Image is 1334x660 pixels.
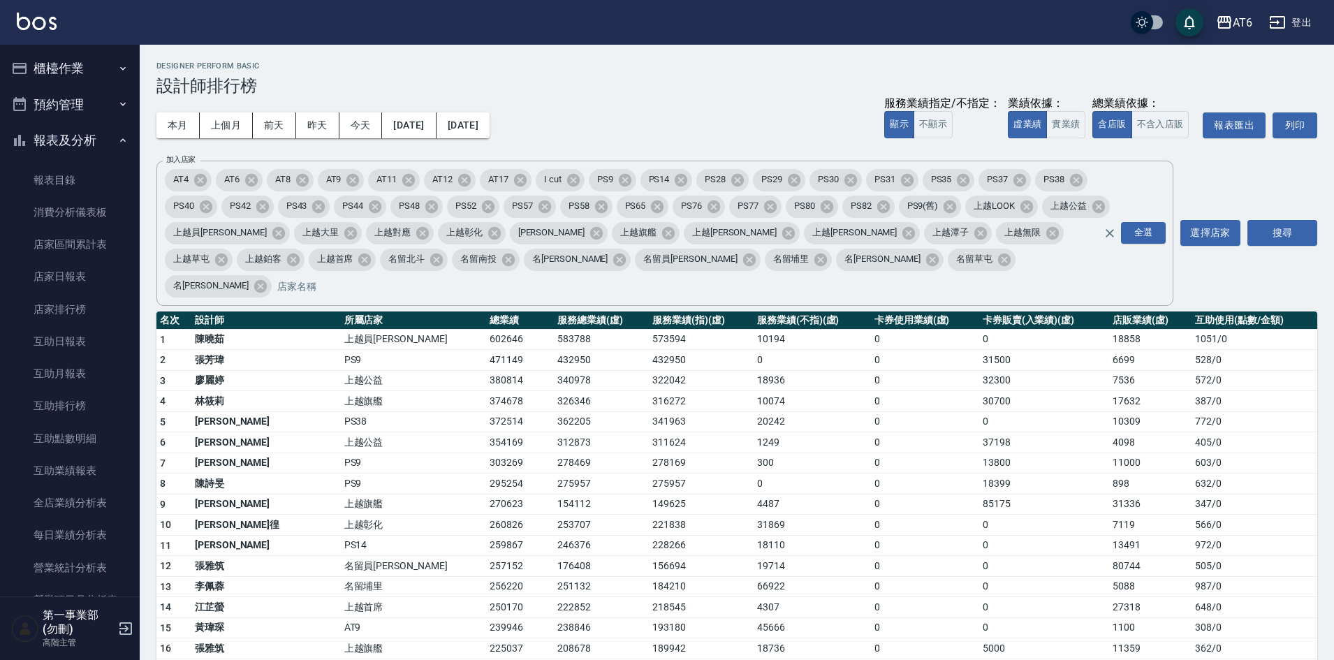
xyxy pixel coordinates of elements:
td: 295254 [486,474,554,494]
th: 服務業績(指)(虛) [649,311,754,330]
span: 15 [160,622,172,633]
div: PS76 [673,196,725,218]
td: 432950 [554,350,649,371]
div: 名[PERSON_NAME] [524,249,631,271]
img: Person [11,615,39,643]
td: 573594 [649,329,754,350]
div: AT6 [1233,14,1252,31]
td: 0 [871,535,979,556]
div: 名留員[PERSON_NAME] [635,249,760,271]
span: AT4 [165,173,197,186]
a: 營業項目月分析表 [6,584,134,616]
span: PS77 [729,199,767,213]
td: 37198 [979,432,1109,453]
a: 報表目錄 [6,164,134,196]
button: 列印 [1273,112,1317,138]
td: 432950 [649,350,754,371]
td: 0 [871,494,979,515]
div: 名留北斗 [380,249,448,271]
td: 275957 [649,474,754,494]
div: PS80 [786,196,838,218]
td: 154112 [554,494,649,515]
th: 店販業績(虛) [1109,311,1192,330]
div: PS43 [278,196,330,218]
th: 服務總業績(虛) [554,311,649,330]
span: AT11 [368,173,405,186]
span: 1 [160,334,166,345]
div: PS14 [640,169,693,191]
span: PS82 [842,199,880,213]
td: 278469 [554,453,649,474]
h5: 第一事業部 (勿刪) [43,608,114,636]
a: 營業統計分析表 [6,552,134,584]
td: 311624 [649,432,754,453]
span: PS48 [390,199,428,213]
span: 上越鉑客 [237,252,290,266]
a: 每日業績分析表 [6,519,134,551]
button: Clear [1100,223,1120,243]
th: 卡券使用業績(虛) [871,311,979,330]
span: PS65 [617,199,654,213]
div: 上越LOOK [965,196,1038,218]
td: 上越彰化 [341,515,486,536]
td: 上越公益 [341,370,486,391]
input: 店家名稱 [274,274,1128,298]
div: PS30 [809,169,862,191]
span: AT12 [424,173,461,186]
button: 櫃檯作業 [6,50,134,87]
td: 10309 [1109,411,1192,432]
button: [DATE] [382,112,436,138]
span: 名留南投 [452,252,505,266]
button: save [1175,8,1203,36]
td: 7119 [1109,515,1192,536]
td: 85175 [979,494,1109,515]
td: 張芳瑋 [191,350,341,371]
span: PS31 [866,173,904,186]
td: PS14 [341,535,486,556]
td: 13491 [1109,535,1192,556]
th: 卡券販賣(入業績)(虛) [979,311,1109,330]
span: 上越彰化 [438,226,491,240]
div: PS57 [504,196,556,218]
div: PS29 [753,169,805,191]
td: 583788 [554,329,649,350]
button: 顯示 [884,111,914,138]
a: 互助月報表 [6,358,134,390]
span: PS29 [753,173,791,186]
button: [DATE] [437,112,490,138]
span: 上越對應 [366,226,419,240]
td: 387 / 0 [1192,391,1317,412]
div: AT6 [216,169,263,191]
td: 13800 [979,453,1109,474]
td: PS9 [341,453,486,474]
div: PS42 [221,196,274,218]
span: PS30 [809,173,847,186]
td: 上越旗艦 [341,391,486,412]
td: 632 / 0 [1192,474,1317,494]
td: PS9 [341,474,486,494]
div: PS9(舊) [899,196,962,218]
th: 所屬店家 [341,311,486,330]
span: 上越無限 [996,226,1049,240]
td: 312873 [554,432,649,453]
div: 業績依據： [1008,96,1085,111]
span: PS40 [165,199,203,213]
div: PS40 [165,196,217,218]
span: 上越潭子 [924,226,977,240]
p: 高階主管 [43,636,114,649]
h2: Designer Perform Basic [156,61,1317,71]
div: 上越對應 [366,222,434,244]
td: 18110 [754,535,871,556]
button: 登出 [1263,10,1317,36]
div: I cut [536,169,585,191]
div: 上越首席 [309,249,376,271]
td: 11000 [1109,453,1192,474]
span: 名[PERSON_NAME] [165,279,257,293]
span: 2 [160,354,166,365]
td: 0 [979,329,1109,350]
a: 報表匯出 [1203,112,1266,138]
span: 3 [160,375,166,386]
button: 選擇店家 [1180,220,1240,246]
h3: 設計師排行榜 [156,76,1317,96]
div: AT12 [424,169,476,191]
